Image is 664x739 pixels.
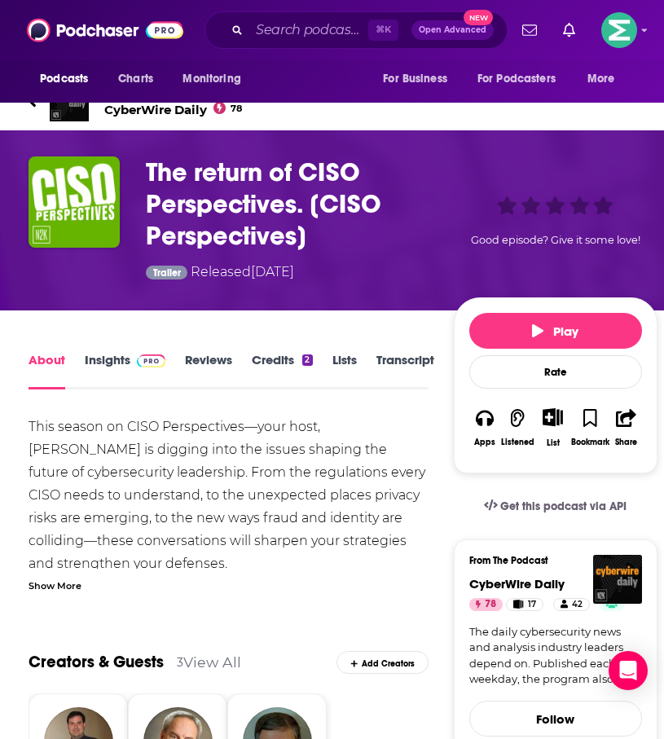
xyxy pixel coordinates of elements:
[104,102,242,117] span: CyberWire Daily
[471,486,640,526] a: Get this podcast via API
[40,68,88,90] span: Podcasts
[108,64,163,95] a: Charts
[177,655,183,670] div: 3
[153,268,181,278] span: Trailer
[383,68,447,90] span: For Business
[204,11,508,49] div: Search podcasts, credits, & more...
[372,64,468,95] button: open menu
[474,438,495,447] div: Apps
[572,596,583,613] span: 42
[469,313,642,349] button: Play
[601,12,637,48] button: Show profile menu
[516,16,543,44] a: Show notifications dropdown
[532,323,578,339] span: Play
[469,701,642,737] button: Follow
[146,156,446,252] h1: The return of CISO Perspectives. [CISO Perspectives]
[500,499,627,513] span: Get this podcast via API
[332,352,357,389] a: Lists
[536,408,569,426] button: Show More Button
[610,398,641,457] button: Share
[411,20,494,40] button: Open AdvancedNew
[29,64,109,95] button: open menu
[570,398,610,457] button: Bookmark
[146,262,294,284] div: Released [DATE]
[469,398,500,457] button: Apps
[137,354,165,367] img: Podchaser Pro
[118,68,153,90] span: Charts
[528,596,536,613] span: 17
[553,598,590,611] a: 42
[249,17,368,43] input: Search podcasts, credits, & more...
[601,12,637,48] img: User Profile
[469,624,642,688] a: The daily cybersecurity news and analysis industry leaders depend on. Published each weekday, the...
[231,105,242,112] span: 78
[469,555,629,566] h3: From The Podcast
[171,64,262,95] button: open menu
[501,438,534,447] div: Listened
[485,596,496,613] span: 78
[368,20,398,41] span: ⌘ K
[376,352,434,389] a: Transcript
[185,352,232,389] a: Reviews
[302,354,312,366] div: 2
[506,598,543,611] a: 17
[85,352,165,389] a: InsightsPodchaser Pro
[469,598,503,611] a: 78
[615,438,637,447] div: Share
[601,12,637,48] span: Logged in as LKassela
[556,16,582,44] a: Show notifications dropdown
[535,398,570,457] div: Show More ButtonList
[29,652,164,672] a: Creators & Guests
[182,68,240,90] span: Monitoring
[469,576,565,592] a: CyberWire Daily
[609,651,648,690] div: Open Intercom Messenger
[336,651,428,674] div: Add Creators
[571,438,609,447] div: Bookmark
[27,15,183,46] img: Podchaser - Follow, Share and Rate Podcasts
[29,156,120,248] img: The return of CISO Perspectives. [CISO Perspectives]
[252,352,312,389] a: Credits2
[547,438,560,448] div: List
[587,68,615,90] span: More
[593,555,642,604] img: CyberWire Daily
[183,653,241,671] a: View All
[576,64,635,95] button: open menu
[467,64,579,95] button: open menu
[469,355,642,389] div: Rate
[419,26,486,34] span: Open Advanced
[471,234,640,246] span: Good episode? Give it some love!
[500,398,535,457] button: Listened
[477,68,556,90] span: For Podcasters
[464,10,493,25] span: New
[29,352,65,389] a: About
